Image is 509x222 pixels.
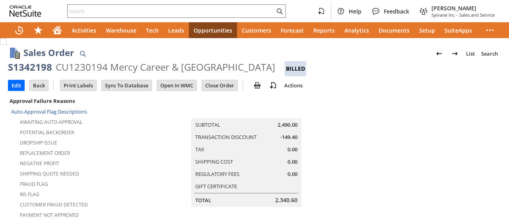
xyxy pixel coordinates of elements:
[450,49,460,58] img: Next
[202,80,237,91] input: Close Order
[268,81,278,90] img: add-record.svg
[275,6,284,16] svg: Search
[445,27,472,34] span: SuiteApps
[8,61,52,73] div: S1342198
[285,61,306,76] div: Billed
[102,80,152,91] input: Sync To Database
[414,22,440,38] a: Setup
[8,96,169,106] div: Approval Failure Reasons
[191,106,301,118] caption: Summary
[195,121,220,128] a: Subtotal
[253,81,262,90] img: print.svg
[146,27,159,34] span: Tech
[431,12,455,18] span: Sylvane Inc
[20,181,48,187] a: Fraud Flag
[379,27,410,34] span: Documents
[288,170,297,178] span: 0.00
[384,8,409,15] span: Feedback
[194,27,232,34] span: Opportunities
[8,80,24,91] input: Edit
[419,27,435,34] span: Setup
[281,27,304,34] span: Forecast
[195,197,211,204] a: Total
[78,49,87,58] img: Quick Find
[276,22,309,38] a: Forecast
[195,133,256,141] a: Transaction Discount
[431,4,495,12] span: [PERSON_NAME]
[313,27,335,34] span: Reports
[20,119,82,125] a: Awaiting Auto-Approval
[11,108,87,115] a: Auto-Approval Flag Descriptions
[275,196,297,204] span: 2,340.60
[480,22,499,38] div: More menus
[60,80,96,91] input: Print Labels
[20,201,88,208] a: Customer Fraud Detected
[20,139,57,146] a: Dropship Issue
[10,22,29,38] a: Recent Records
[195,183,237,190] a: Gift Certificate
[278,121,297,129] span: 2,490.00
[288,158,297,166] span: 0.00
[20,170,79,177] a: Shipping Quote Needed
[237,22,276,38] a: Customers
[440,22,477,38] a: SuiteApps
[67,22,101,38] a: Activities
[478,47,501,60] a: Search
[20,212,79,218] a: Payment not approved
[68,6,275,16] input: Search
[20,150,70,156] a: Replacement Order
[195,158,233,165] a: Shipping Cost
[52,25,62,35] svg: Home
[344,27,369,34] span: Analytics
[195,146,204,153] a: Tax
[20,160,59,167] a: Negative Profit
[163,22,189,38] a: Leads
[23,46,74,59] h1: Sales Order
[30,80,48,91] input: Back
[141,22,163,38] a: Tech
[374,22,414,38] a: Documents
[14,25,24,35] svg: Recent Records
[459,12,495,18] span: Sales and Service
[349,8,361,15] span: Help
[29,22,48,38] div: Shortcuts
[309,22,340,38] a: Reports
[157,80,196,91] input: Open In WMC
[434,49,444,58] img: Previous
[242,27,271,34] span: Customers
[101,22,141,38] a: Warehouse
[33,25,43,35] svg: Shortcuts
[456,12,458,18] span: -
[288,146,297,153] span: 0.00
[280,133,297,141] span: -149.40
[20,129,74,136] a: Potential Backorder
[20,191,39,198] a: RIS flag
[195,170,239,178] a: Regulatory Fees
[281,82,306,89] a: Actions
[189,22,237,38] a: Opportunities
[72,27,96,34] span: Activities
[340,22,374,38] a: Analytics
[168,27,184,34] span: Leads
[463,47,478,60] a: List
[48,22,67,38] a: Home
[10,6,41,17] svg: logo
[56,61,275,73] div: CU1230194 Mercy Career & [GEOGRAPHIC_DATA]
[106,27,136,34] span: Warehouse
